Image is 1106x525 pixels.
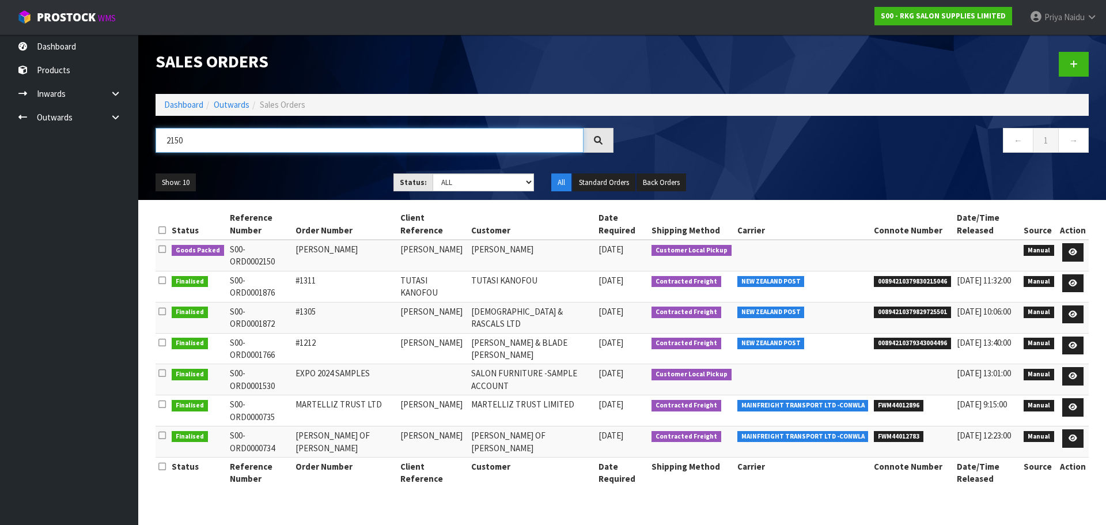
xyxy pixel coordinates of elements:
span: [DATE] [599,368,623,379]
th: Carrier [734,209,872,240]
span: [DATE] [599,244,623,255]
span: [DATE] 12:23:00 [957,430,1011,441]
td: #1212 [293,333,397,364]
th: Shipping Method [649,209,734,240]
strong: S00 - RKG SALON SUPPLIES LIMITED [881,11,1006,21]
td: TUTASI KANOFOU [468,271,596,302]
a: 1 [1033,128,1059,153]
button: Show: 10 [156,173,196,192]
span: [DATE] 10:06:00 [957,306,1011,317]
span: Finalised [172,307,208,318]
span: Sales Orders [260,99,305,110]
button: Back Orders [637,173,686,192]
span: Goods Packed [172,245,224,256]
span: 00894210379829725501 [874,307,951,318]
small: WMS [98,13,116,24]
td: S00-ORD0001876 [227,271,293,302]
span: Customer Local Pickup [652,245,732,256]
th: Action [1057,209,1089,240]
td: [PERSON_NAME] & BLADE [PERSON_NAME] [468,333,596,364]
th: Action [1057,457,1089,488]
td: [PERSON_NAME] [397,333,468,364]
th: Order Number [293,209,397,240]
td: S00-ORD0000734 [227,426,293,458]
td: SALON FURNITURE -SAMPLE ACCOUNT [468,364,596,395]
span: MAINFREIGHT TRANSPORT LTD -CONWLA [737,400,869,411]
span: [DATE] 11:32:00 [957,275,1011,286]
span: ProStock [37,10,96,25]
td: [PERSON_NAME] [397,426,468,458]
span: [DATE] [599,430,623,441]
span: NEW ZEALAND POST [737,307,805,318]
span: Naidu [1064,12,1085,22]
th: Order Number [293,457,397,488]
td: MARTELLIZ TRUST LIMITED [468,395,596,426]
span: Contracted Freight [652,338,721,349]
span: Contracted Freight [652,431,721,443]
span: Manual [1024,400,1054,411]
a: Dashboard [164,99,203,110]
span: [DATE] [599,306,623,317]
th: Date/Time Released [954,457,1021,488]
button: All [551,173,571,192]
h1: Sales Orders [156,52,613,71]
span: Contracted Freight [652,276,721,288]
span: [DATE] 13:40:00 [957,337,1011,348]
th: Connote Number [871,209,954,240]
span: FWM44012896 [874,400,923,411]
a: Outwards [214,99,249,110]
span: Contracted Freight [652,307,721,318]
span: Manual [1024,338,1054,349]
th: Reference Number [227,209,293,240]
th: Client Reference [397,209,468,240]
td: [PERSON_NAME] [397,240,468,271]
td: [PERSON_NAME] [397,302,468,333]
span: FWM44012783 [874,431,923,443]
span: [DATE] [599,275,623,286]
th: Reference Number [227,457,293,488]
td: S00-ORD0000735 [227,395,293,426]
td: [DEMOGRAPHIC_DATA] & RASCALS LTD [468,302,596,333]
a: → [1058,128,1089,153]
td: S00-ORD0001872 [227,302,293,333]
td: #1305 [293,302,397,333]
span: [DATE] [599,399,623,410]
span: [DATE] 9:15:00 [957,399,1007,410]
th: Date/Time Released [954,209,1021,240]
span: Customer Local Pickup [652,369,732,380]
th: Shipping Method [649,457,734,488]
th: Carrier [734,457,872,488]
span: Manual [1024,276,1054,288]
span: 00894210379343004496 [874,338,951,349]
span: Finalised [172,369,208,380]
th: Date Required [596,457,649,488]
span: NEW ZEALAND POST [737,338,805,349]
th: Date Required [596,209,649,240]
span: Manual [1024,369,1054,380]
span: Finalised [172,276,208,288]
td: #1311 [293,271,397,302]
span: [DATE] [599,337,623,348]
span: Manual [1024,307,1054,318]
td: S00-ORD0002150 [227,240,293,271]
td: S00-ORD0001530 [227,364,293,395]
a: S00 - RKG SALON SUPPLIES LIMITED [874,7,1012,25]
th: Status [169,209,227,240]
span: Finalised [172,431,208,443]
td: [PERSON_NAME] OF [PERSON_NAME] [468,426,596,458]
td: TUTASI KANOFOU [397,271,468,302]
span: Manual [1024,431,1054,443]
th: Client Reference [397,457,468,488]
th: Customer [468,457,596,488]
td: [PERSON_NAME] [468,240,596,271]
img: cube-alt.png [17,10,32,24]
span: [DATE] 13:01:00 [957,368,1011,379]
td: [PERSON_NAME] [293,240,397,271]
button: Standard Orders [573,173,635,192]
span: 00894210379830215046 [874,276,951,288]
td: S00-ORD0001766 [227,333,293,364]
th: Source [1021,457,1057,488]
span: Contracted Freight [652,400,721,411]
strong: Status: [400,177,427,187]
td: [PERSON_NAME] OF [PERSON_NAME] [293,426,397,458]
